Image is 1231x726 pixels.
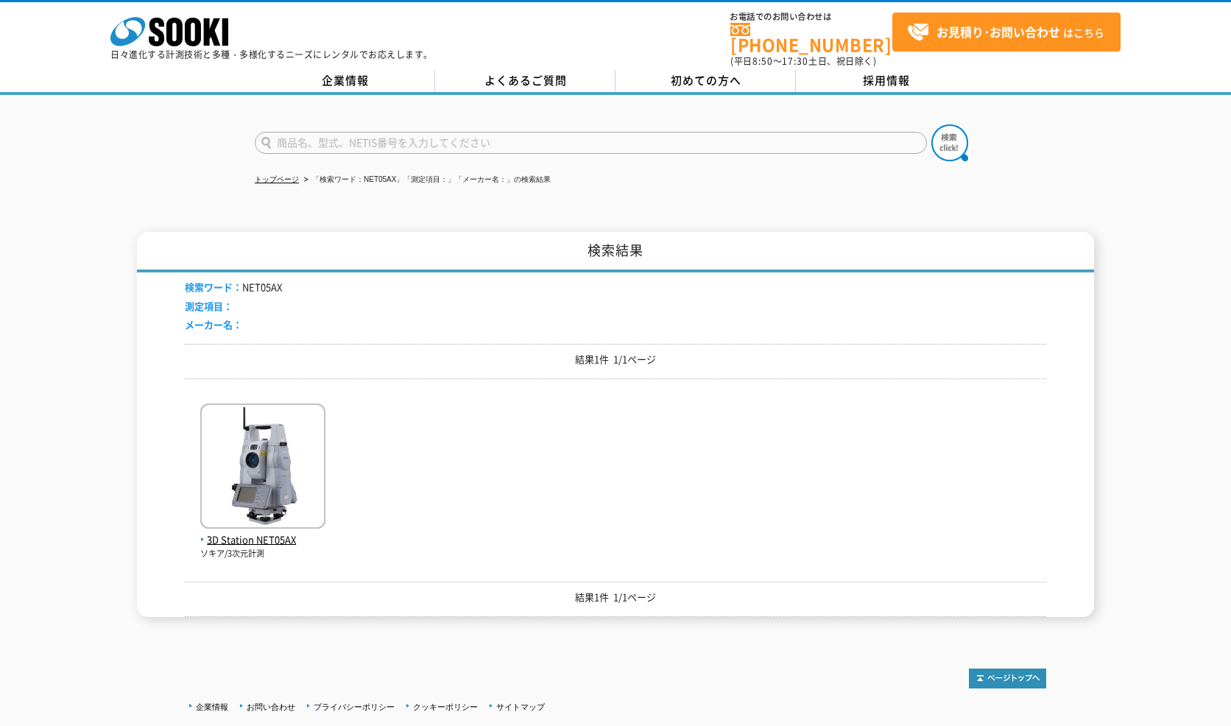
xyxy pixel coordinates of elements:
a: お問い合わせ [247,702,295,711]
a: 初めての方へ [615,70,796,92]
span: 3D Station NET05AX [200,532,325,548]
span: 検索ワード： [185,280,242,294]
a: 企業情報 [196,702,228,711]
a: 3D Station NET05AX [200,517,325,548]
a: 採用情報 [796,70,976,92]
a: トップページ [255,175,299,183]
a: プライバシーポリシー [314,702,395,711]
span: (平日 ～ 土日、祝日除く) [730,54,876,68]
p: 日々進化する計測技術と多種・多様化するニーズにレンタルでお応えします。 [110,50,433,59]
h1: 検索結果 [137,232,1094,272]
li: 「検索ワード：NET05AX」「測定項目：」「メーカー名：」の検索結果 [301,172,551,188]
span: 17:30 [782,54,808,68]
p: 結果1件 1/1ページ [185,590,1046,605]
span: メーカー名： [185,317,242,331]
p: 結果1件 1/1ページ [185,352,1046,367]
a: [PHONE_NUMBER] [730,23,892,53]
a: サイトマップ [496,702,545,711]
a: クッキーポリシー [413,702,478,711]
input: 商品名、型式、NETIS番号を入力してください [255,132,927,154]
span: はこちら [907,21,1104,43]
img: btn_search.png [931,124,968,161]
span: 8:50 [752,54,773,68]
p: ソキア/3次元計測 [200,548,325,560]
span: 測定項目： [185,299,233,313]
li: NET05AX [185,280,282,295]
span: お電話でのお問い合わせは [730,13,892,21]
a: よくあるご質問 [435,70,615,92]
a: 企業情報 [255,70,435,92]
a: お見積り･お問い合わせはこちら [892,13,1121,52]
img: NET05AX [200,403,325,532]
img: トップページへ [969,669,1046,688]
span: 初めての方へ [671,72,741,88]
strong: お見積り･お問い合わせ [937,23,1060,40]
